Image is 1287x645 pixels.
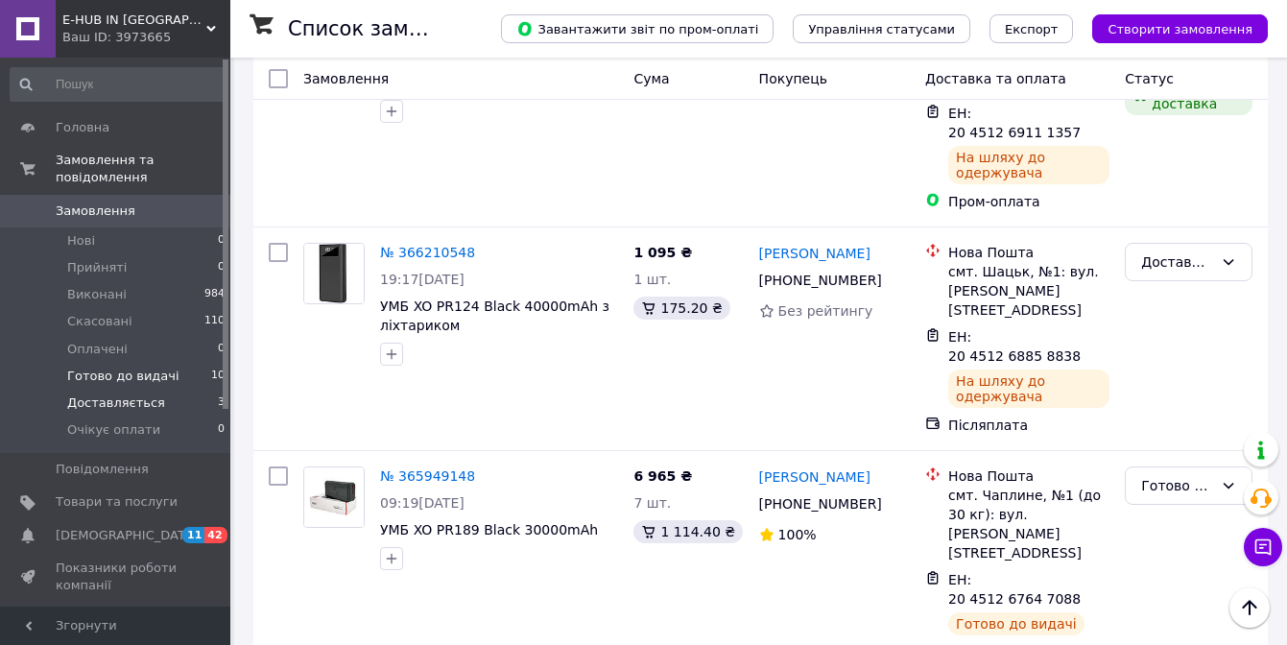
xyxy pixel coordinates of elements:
[948,612,1084,635] div: Готово до видачі
[56,493,178,511] span: Товари та послуги
[1141,475,1213,496] div: Готово до видачі
[633,495,671,511] span: 7 шт.
[1005,22,1059,36] span: Експорт
[56,119,109,136] span: Головна
[218,341,225,358] span: 0
[204,286,225,303] span: 984
[380,299,609,333] a: УМБ XO PR124 Black 40000mAh з ліхтариком
[948,262,1109,320] div: смт. Шацьк, №1: вул. [PERSON_NAME][STREET_ADDRESS]
[808,22,955,36] span: Управління статусами
[948,416,1109,435] div: Післяплата
[56,152,230,186] span: Замовлення та повідомлення
[218,259,225,276] span: 0
[182,527,204,543] span: 11
[755,490,886,517] div: [PHONE_NUMBER]
[218,421,225,439] span: 0
[755,267,886,294] div: [PHONE_NUMBER]
[633,245,692,260] span: 1 095 ₴
[56,560,178,594] span: Показники роботи компанії
[288,17,483,40] h1: Список замовлень
[948,243,1109,262] div: Нова Пошта
[759,467,870,487] a: [PERSON_NAME]
[778,527,817,542] span: 100%
[204,313,225,330] span: 110
[633,272,671,287] span: 1 шт.
[759,71,827,86] span: Покупець
[948,572,1081,607] span: ЕН: 20 4512 6764 7088
[1108,22,1252,36] span: Створити замовлення
[10,67,226,102] input: Пошук
[380,468,475,484] a: № 365949148
[633,520,743,543] div: 1 114.40 ₴
[303,466,365,528] a: Фото товару
[67,232,95,250] span: Нові
[948,329,1081,364] span: ЕН: 20 4512 6885 8838
[1229,587,1270,628] button: Наверх
[501,14,774,43] button: Завантажити звіт по пром-оплаті
[633,468,692,484] span: 6 965 ₴
[56,203,135,220] span: Замовлення
[304,467,364,527] img: Фото товару
[67,394,165,412] span: Доставляється
[633,297,729,320] div: 175.20 ₴
[67,421,160,439] span: Очікує оплати
[380,495,465,511] span: 09:19[DATE]
[218,394,225,412] span: 3
[989,14,1074,43] button: Експорт
[204,527,226,543] span: 42
[1092,14,1268,43] button: Створити замовлення
[380,522,598,537] a: УМБ XO PR189 Black 30000mAh
[380,245,475,260] a: № 366210548
[62,12,206,29] span: E-HUB IN UA
[633,71,669,86] span: Cума
[67,313,132,330] span: Скасовані
[62,29,230,46] div: Ваш ID: 3973665
[67,286,127,303] span: Виконані
[925,71,1066,86] span: Доставка та оплата
[380,272,465,287] span: 19:17[DATE]
[948,146,1109,184] div: На шляху до одержувача
[67,341,128,358] span: Оплачені
[948,466,1109,486] div: Нова Пошта
[759,244,870,263] a: [PERSON_NAME]
[793,14,970,43] button: Управління статусами
[56,461,149,478] span: Повідомлення
[67,368,179,385] span: Готово до видачі
[778,303,873,319] span: Без рейтингу
[948,192,1109,211] div: Пром-оплата
[948,106,1081,140] span: ЕН: 20 4512 6911 1357
[1125,71,1174,86] span: Статус
[218,232,225,250] span: 0
[948,486,1109,562] div: смт. Чаплине, №1 (до 30 кг): вул. [PERSON_NAME][STREET_ADDRESS]
[211,368,225,385] span: 10
[1244,528,1282,566] button: Чат з покупцем
[67,259,127,276] span: Прийняті
[1073,20,1268,36] a: Створити замовлення
[1141,251,1213,273] div: Доставляється
[516,20,758,37] span: Завантажити звіт по пром-оплаті
[56,527,198,544] span: [DEMOGRAPHIC_DATA]
[304,244,364,303] img: Фото товару
[303,71,389,86] span: Замовлення
[948,370,1109,408] div: На шляху до одержувача
[303,243,365,304] a: Фото товару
